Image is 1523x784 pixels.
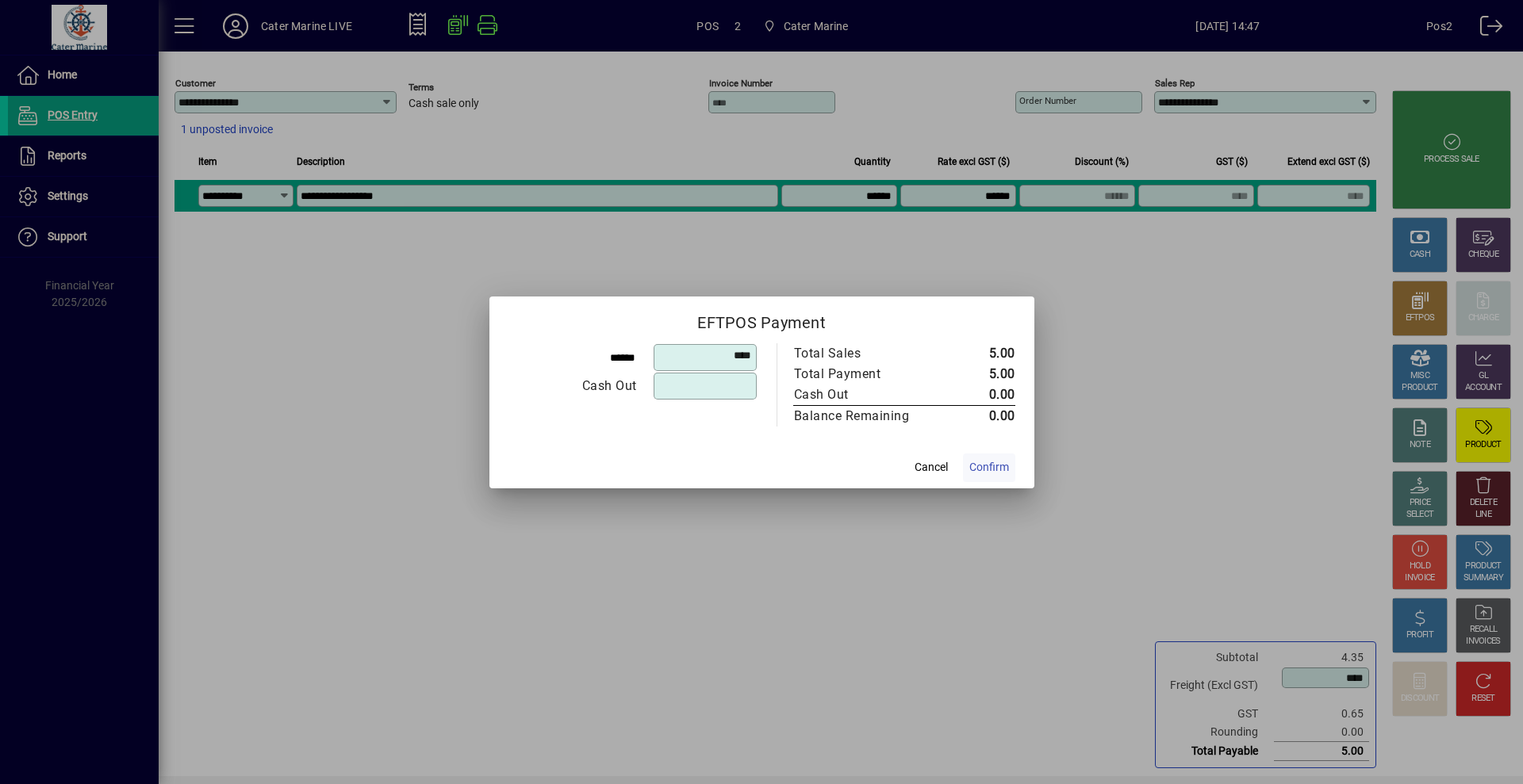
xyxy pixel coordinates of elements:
div: Cash Out [509,377,637,396]
td: 0.00 [943,405,1015,426]
div: Balance Remaining [794,407,927,426]
div: Cash Out [794,385,927,404]
td: 0.00 [943,384,1015,406]
span: Cancel [915,459,948,476]
td: 5.00 [943,364,1015,384]
h2: EFTPOS Payment [489,296,1034,342]
button: Cancel [906,453,957,482]
button: Confirm [963,453,1015,482]
td: Total Payment [793,364,943,384]
span: Confirm [969,459,1009,476]
td: Total Sales [793,343,943,364]
td: 5.00 [943,343,1015,364]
